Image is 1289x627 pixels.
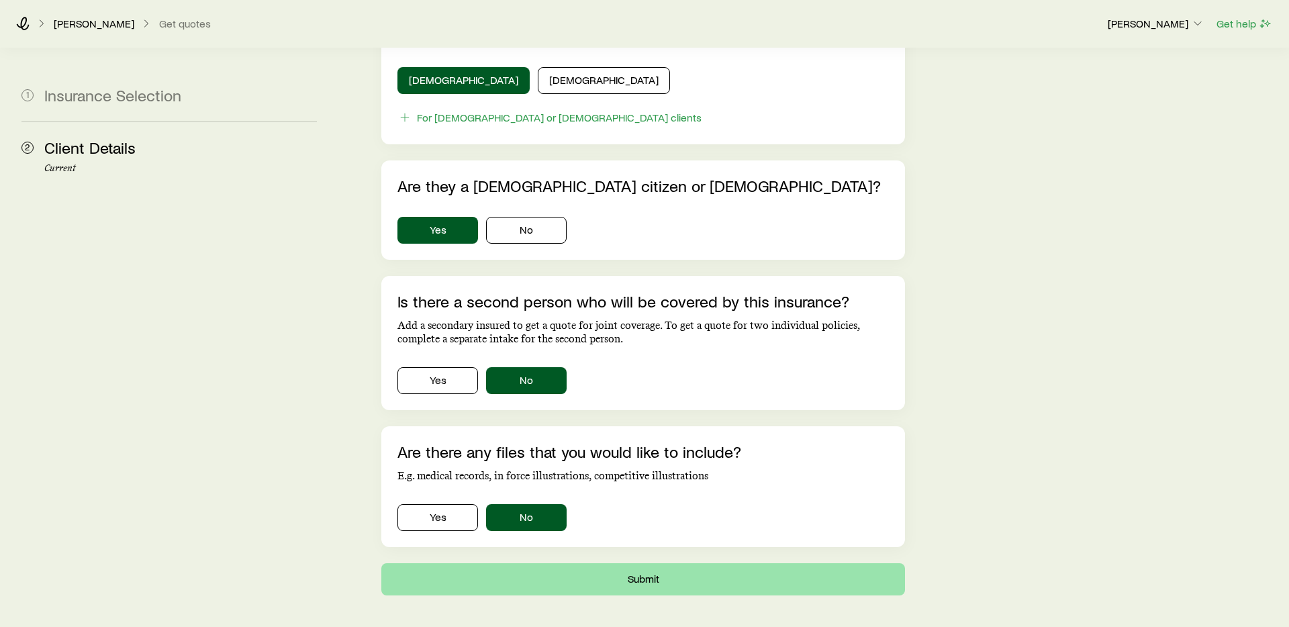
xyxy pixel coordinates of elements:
[397,217,478,244] button: Yes
[397,67,530,94] button: [DEMOGRAPHIC_DATA]
[486,217,567,244] button: No
[1108,17,1204,30] p: [PERSON_NAME]
[397,319,889,346] p: Add a secondary insured to get a quote for joint coverage. To get a quote for two individual poli...
[397,469,889,483] p: E.g. medical records, in force illustrations, competitive illustrations
[21,89,34,101] span: 1
[397,177,889,195] p: Are they a [DEMOGRAPHIC_DATA] citizen or [DEMOGRAPHIC_DATA]?
[538,67,670,94] button: [DEMOGRAPHIC_DATA]
[21,142,34,154] span: 2
[397,292,889,311] p: Is there a second person who will be covered by this insurance?
[381,563,905,595] button: Submit
[397,110,702,126] button: For [DEMOGRAPHIC_DATA] or [DEMOGRAPHIC_DATA] clients
[54,17,134,30] p: [PERSON_NAME]
[44,138,136,157] span: Client Details
[1107,16,1205,32] button: [PERSON_NAME]
[158,17,211,30] button: Get quotes
[1216,16,1273,32] button: Get help
[44,163,317,174] p: Current
[397,442,889,461] p: Are there any files that you would like to include?
[397,504,478,531] button: Yes
[417,111,702,124] div: For [DEMOGRAPHIC_DATA] or [DEMOGRAPHIC_DATA] clients
[486,504,567,531] button: No
[486,367,567,394] button: No
[44,85,181,105] span: Insurance Selection
[397,367,478,394] button: Yes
